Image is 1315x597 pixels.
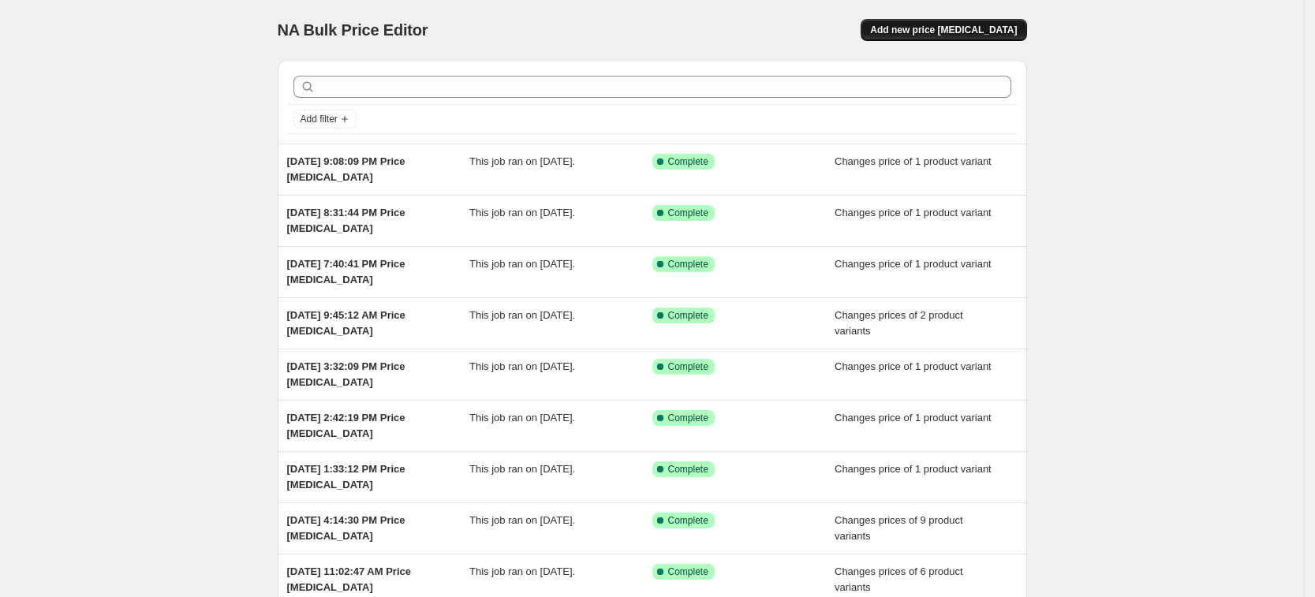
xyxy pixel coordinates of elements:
[668,412,708,424] span: Complete
[668,360,708,373] span: Complete
[287,463,405,491] span: [DATE] 1:33:12 PM Price [MEDICAL_DATA]
[668,155,708,168] span: Complete
[287,309,405,337] span: [DATE] 9:45:12 AM Price [MEDICAL_DATA]
[287,565,412,593] span: [DATE] 11:02:47 AM Price [MEDICAL_DATA]
[287,155,405,183] span: [DATE] 9:08:09 PM Price [MEDICAL_DATA]
[835,565,963,593] span: Changes prices of 6 product variants
[293,110,357,129] button: Add filter
[469,309,575,321] span: This job ran on [DATE].
[287,514,405,542] span: [DATE] 4:14:30 PM Price [MEDICAL_DATA]
[668,207,708,219] span: Complete
[835,258,992,270] span: Changes price of 1 product variant
[835,207,992,218] span: Changes price of 1 product variant
[278,21,428,39] span: NA Bulk Price Editor
[469,207,575,218] span: This job ran on [DATE].
[870,24,1017,36] span: Add new price [MEDICAL_DATA]
[287,207,405,234] span: [DATE] 8:31:44 PM Price [MEDICAL_DATA]
[835,514,963,542] span: Changes prices of 9 product variants
[469,360,575,372] span: This job ran on [DATE].
[835,360,992,372] span: Changes price of 1 product variant
[835,463,992,475] span: Changes price of 1 product variant
[668,258,708,271] span: Complete
[668,309,708,322] span: Complete
[469,514,575,526] span: This job ran on [DATE].
[301,113,338,125] span: Add filter
[668,463,708,476] span: Complete
[469,155,575,167] span: This job ran on [DATE].
[287,412,405,439] span: [DATE] 2:42:19 PM Price [MEDICAL_DATA]
[469,565,575,577] span: This job ran on [DATE].
[668,514,708,527] span: Complete
[469,463,575,475] span: This job ran on [DATE].
[835,309,963,337] span: Changes prices of 2 product variants
[668,565,708,578] span: Complete
[835,412,992,423] span: Changes price of 1 product variant
[287,360,405,388] span: [DATE] 3:32:09 PM Price [MEDICAL_DATA]
[287,258,405,285] span: [DATE] 7:40:41 PM Price [MEDICAL_DATA]
[469,258,575,270] span: This job ran on [DATE].
[861,19,1026,41] button: Add new price [MEDICAL_DATA]
[835,155,992,167] span: Changes price of 1 product variant
[469,412,575,423] span: This job ran on [DATE].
